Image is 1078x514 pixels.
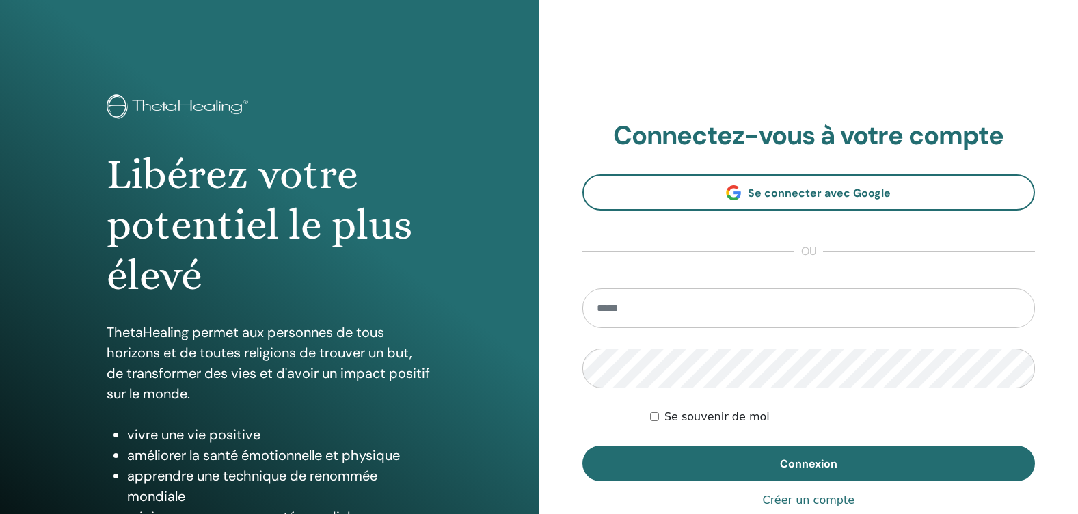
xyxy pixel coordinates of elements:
[127,424,432,445] li: vivre une vie positive
[127,445,432,465] li: améliorer la santé émotionnelle et physique
[582,174,1036,211] a: Se connecter avec Google
[794,243,823,260] span: ou
[650,409,1035,425] div: Keep me authenticated indefinitely or until I manually logout
[127,465,432,506] li: apprendre une technique de renommée mondiale
[748,186,891,200] span: Se connecter avec Google
[664,409,770,425] label: Se souvenir de moi
[582,446,1036,481] button: Connexion
[762,492,854,509] a: Créer un compte
[107,149,432,301] h1: Libérez votre potentiel le plus élevé
[780,457,837,471] span: Connexion
[107,322,432,404] p: ThetaHealing permet aux personnes de tous horizons et de toutes religions de trouver un but, de t...
[582,120,1036,152] h2: Connectez-vous à votre compte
